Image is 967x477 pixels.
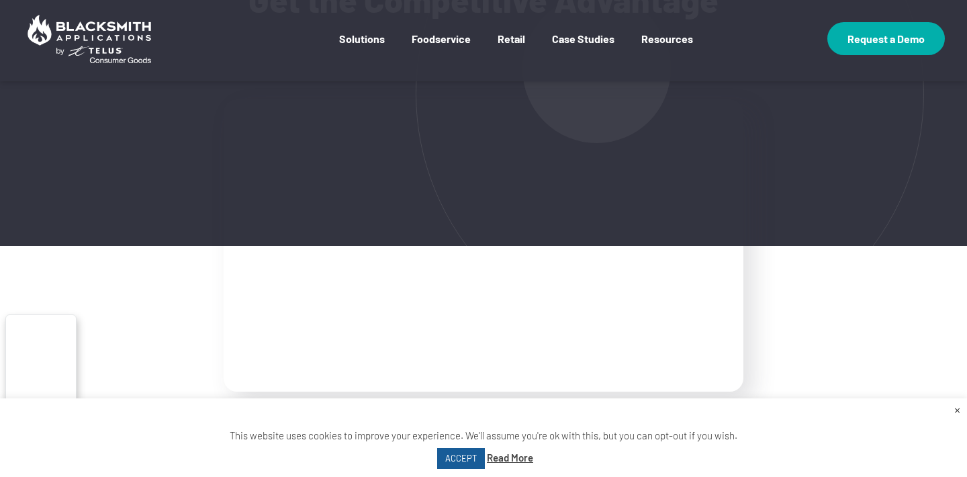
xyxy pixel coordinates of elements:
[22,9,156,69] img: Blacksmith Applications by TELUS Consumer Goods
[412,32,471,65] a: Foodservice
[230,429,737,464] span: This website uses cookies to improve your experience. We'll assume you're ok with this, but you c...
[498,32,525,65] a: Retail
[437,448,485,469] a: ACCEPT
[487,449,533,467] a: Read More
[552,32,614,65] a: Case Studies
[827,22,945,55] a: Request a Demo
[641,32,693,65] a: Resources
[954,402,960,417] a: Close the cookie bar
[339,32,385,65] a: Solutions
